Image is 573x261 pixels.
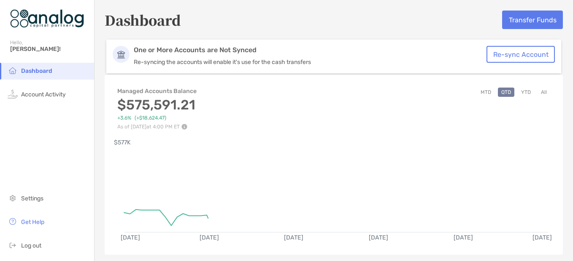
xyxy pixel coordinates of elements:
span: ( +$18,624.47 ) [135,115,166,121]
h3: $575,591.21 [117,97,197,113]
text: $577K [114,139,131,146]
span: Account Activity [21,91,66,98]
button: MTD [477,88,495,97]
img: Performance Info [181,124,187,130]
img: logout icon [8,240,18,250]
text: [DATE] [200,234,219,241]
span: +3.6% [117,115,131,121]
text: [DATE] [121,234,140,241]
img: Zoe Logo [10,3,84,34]
img: household icon [8,65,18,75]
text: [DATE] [284,234,304,241]
img: get-help icon [8,216,18,226]
span: [PERSON_NAME]! [10,45,89,53]
span: Log out [21,242,41,249]
button: QTD [498,88,514,97]
p: Re-syncing the accounts will enable it's use for the cash transfers [134,59,492,66]
text: [DATE] [369,234,389,241]
p: As of [DATE] at 4:00 PM ET [117,124,197,130]
button: Re-sync Account [487,46,555,63]
span: Settings [21,195,43,202]
text: [DATE] [532,234,552,241]
span: Get Help [21,218,44,226]
h4: Managed Accounts Balance [117,88,197,95]
img: settings icon [8,193,18,203]
button: YTD [518,88,534,97]
h5: Dashboard [105,10,181,29]
button: Transfer Funds [502,11,563,29]
button: All [538,88,550,97]
text: [DATE] [454,234,473,241]
img: Account Icon [113,46,130,63]
p: One or More Accounts are Not Synced [134,46,492,54]
img: activity icon [8,89,18,99]
span: Dashboard [21,67,52,75]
